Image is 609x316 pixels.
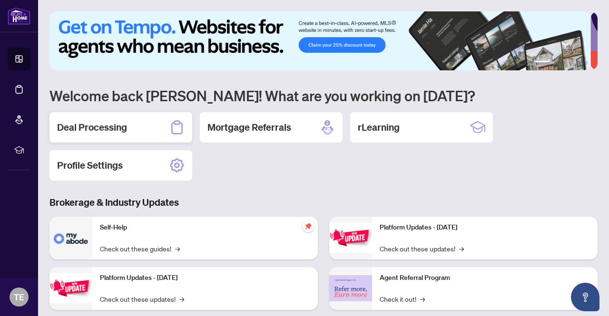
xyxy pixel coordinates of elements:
[100,294,184,304] a: Check out these updates!→
[49,11,590,70] img: Slide 0
[380,243,464,254] a: Check out these updates!→
[49,86,598,105] h1: Welcome back [PERSON_NAME]! What are you working on [DATE]?
[14,290,24,304] span: TE
[329,275,372,301] img: Agent Referral Program
[420,294,425,304] span: →
[179,294,184,304] span: →
[358,121,400,134] h2: rLearning
[303,220,314,232] span: pushpin
[49,196,598,209] h3: Brokerage & Industry Updates
[535,61,550,65] button: 1
[577,61,580,65] button: 5
[561,61,565,65] button: 3
[49,217,92,259] img: Self-Help
[584,61,588,65] button: 6
[100,222,310,233] p: Self-Help
[571,283,599,311] button: Open asap
[207,121,291,134] h2: Mortgage Referrals
[57,121,127,134] h2: Deal Processing
[57,159,123,172] h2: Profile Settings
[569,61,573,65] button: 4
[100,243,180,254] a: Check out these guides!→
[380,273,590,283] p: Agent Referral Program
[554,61,558,65] button: 2
[100,273,310,283] p: Platform Updates - [DATE]
[459,243,464,254] span: →
[8,7,30,25] img: logo
[380,294,425,304] a: Check it out!→
[175,243,180,254] span: →
[49,273,92,303] img: Platform Updates - September 16, 2025
[380,222,590,233] p: Platform Updates - [DATE]
[329,223,372,253] img: Platform Updates - June 23, 2025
